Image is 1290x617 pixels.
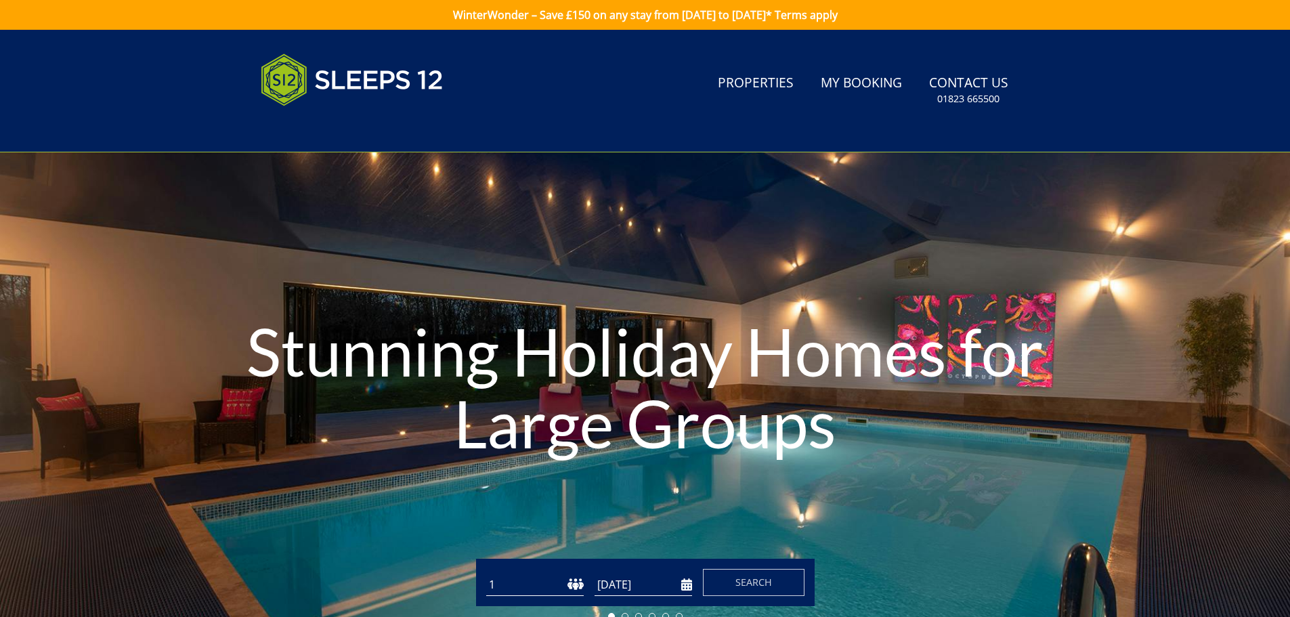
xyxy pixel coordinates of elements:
small: 01823 665500 [937,92,999,106]
a: My Booking [815,68,907,99]
button: Search [703,569,804,596]
input: Arrival Date [595,574,692,596]
a: Properties [712,68,799,99]
iframe: Customer reviews powered by Trustpilot [254,122,396,133]
span: Search [735,576,772,589]
img: Sleeps 12 [261,46,444,114]
h1: Stunning Holiday Homes for Large Groups [194,289,1097,486]
a: Contact Us01823 665500 [924,68,1014,112]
